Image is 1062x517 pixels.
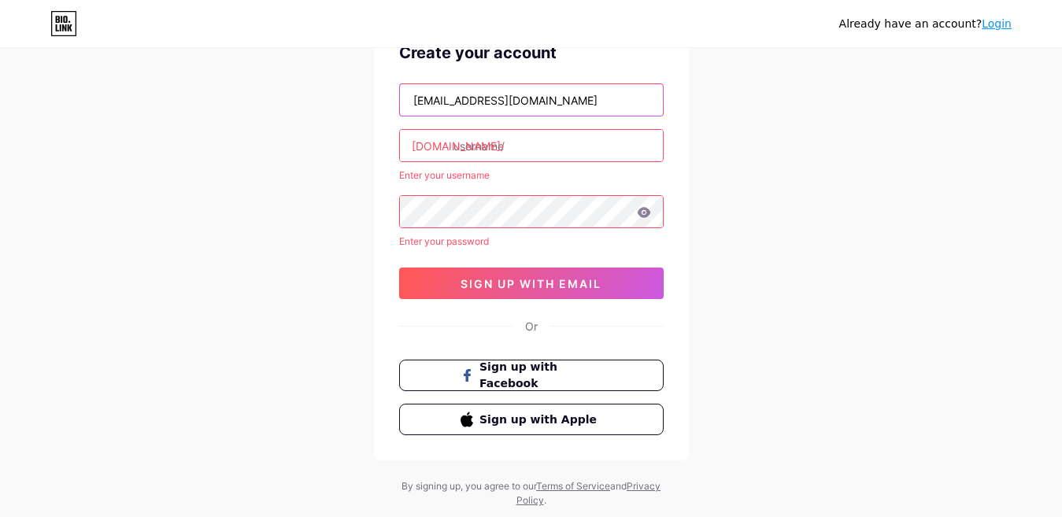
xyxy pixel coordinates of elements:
div: By signing up, you agree to our and . [398,479,665,508]
a: Terms of Service [536,480,610,492]
button: sign up with email [399,268,664,299]
div: Enter your password [399,234,664,249]
a: Login [982,17,1012,30]
button: Sign up with Apple [399,404,664,435]
div: Enter your username [399,168,664,183]
span: sign up with email [461,277,601,290]
div: [DOMAIN_NAME]/ [412,138,505,154]
div: Create your account [399,41,664,65]
span: Sign up with Facebook [479,359,601,392]
input: username [400,130,663,161]
input: Email [400,84,663,116]
button: Sign up with Facebook [399,360,664,391]
div: Already have an account? [839,16,1012,32]
div: Or [525,318,538,334]
span: Sign up with Apple [479,412,601,428]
